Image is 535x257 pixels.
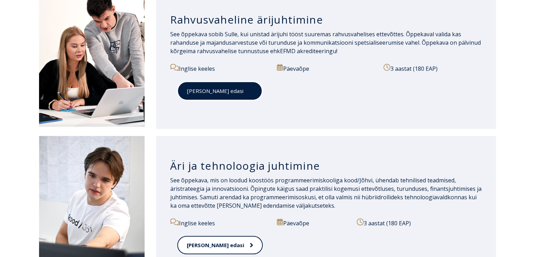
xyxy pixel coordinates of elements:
a: EFMD akrediteeringu [280,47,336,55]
p: See õppekava, mis on loodud koostöös programmeerimiskooliga kood/Jõhvi, ühendab tehnilised teadmi... [170,176,482,210]
p: 3 aastat (180 EAP) [383,64,482,73]
p: Inglise keeles [170,64,269,73]
p: Päevaõpe [277,218,349,227]
a: [PERSON_NAME] edasi [177,236,263,255]
p: Inglise keeles [170,218,269,227]
a: [PERSON_NAME] edasi [177,81,262,101]
p: Päevaõpe [277,64,375,73]
span: See õppekava sobib Sulle, kui unistad ärijuhi tööst suuremas rahvusvahelises ettevõttes. Õppekava... [170,30,481,55]
h3: Äri ja tehnoloogia juhtimine [170,159,482,173]
p: 3 aastat (180 EAP) [357,218,482,227]
h3: Rahvusvaheline ärijuhtimine [170,13,482,26]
